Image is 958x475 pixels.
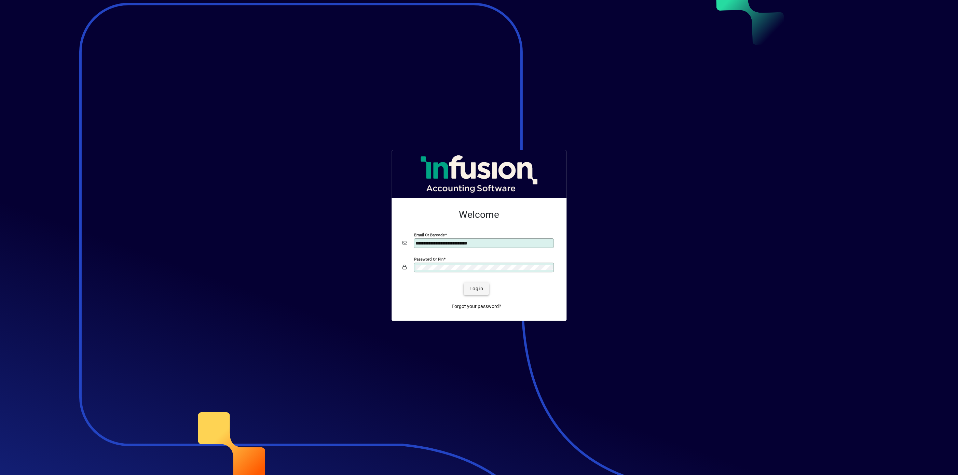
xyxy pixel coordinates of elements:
[452,303,501,310] span: Forgot your password?
[414,233,445,237] mat-label: Email or Barcode
[469,285,483,292] span: Login
[464,282,489,295] button: Login
[414,257,443,262] mat-label: Password or Pin
[402,209,556,221] h2: Welcome
[449,300,504,312] a: Forgot your password?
